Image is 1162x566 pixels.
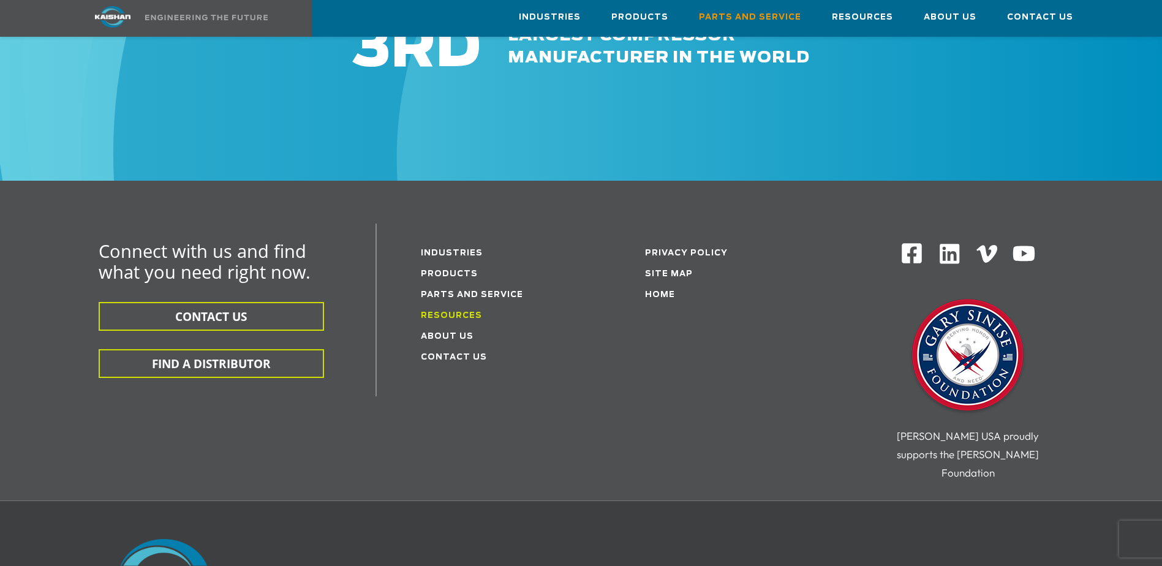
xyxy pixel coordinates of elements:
img: Gary Sinise Foundation [907,295,1029,418]
img: Facebook [900,242,923,265]
a: Parts and Service [699,1,801,34]
a: Products [421,270,478,278]
a: Industries [519,1,581,34]
button: FIND A DISTRIBUTOR [99,349,324,378]
a: Industries [421,249,483,257]
img: Vimeo [976,245,997,263]
span: Products [611,10,668,25]
span: About Us [924,10,976,25]
img: kaishan logo [67,6,159,28]
a: Site Map [645,270,693,278]
img: Linkedin [938,242,962,266]
a: About Us [421,333,473,341]
a: Privacy Policy [645,249,728,257]
span: 3 [353,21,391,77]
a: Resources [832,1,893,34]
a: Contact Us [421,353,487,361]
a: Parts and service [421,291,523,299]
a: About Us [924,1,976,34]
span: [PERSON_NAME] USA proudly supports the [PERSON_NAME] Foundation [897,429,1039,479]
a: Home [645,291,675,299]
a: Products [611,1,668,34]
img: Youtube [1012,242,1036,266]
a: Contact Us [1007,1,1073,34]
span: Resources [832,10,893,25]
img: Engineering the future [145,15,268,20]
span: Connect with us and find what you need right now. [99,239,311,284]
span: Contact Us [1007,10,1073,25]
span: Industries [519,10,581,25]
span: Parts and Service [699,10,801,25]
span: RD [391,21,481,77]
a: Resources [421,312,482,320]
button: CONTACT US [99,302,324,331]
